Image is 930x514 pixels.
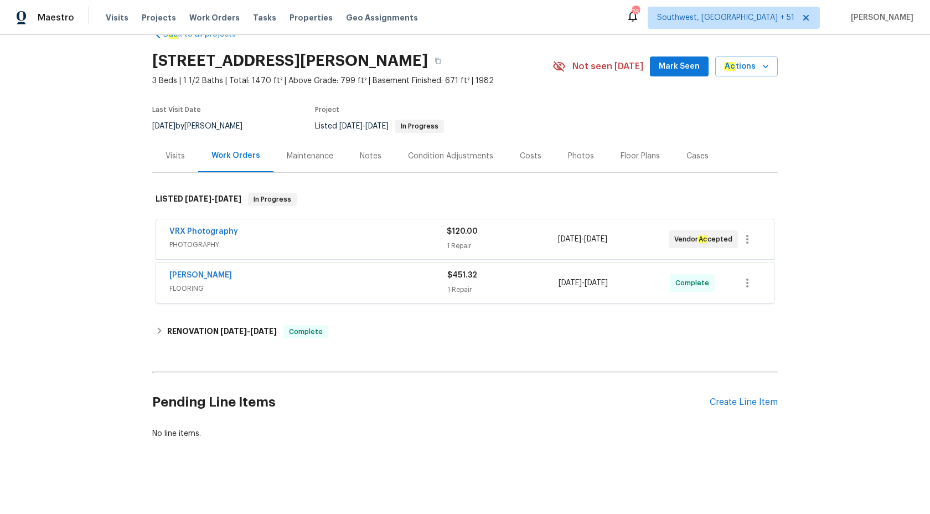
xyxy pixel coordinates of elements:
div: Create Line Item [710,397,778,408]
span: Project [315,106,339,113]
span: Tasks [253,14,276,22]
button: Actions [715,56,778,77]
span: tions [724,60,756,74]
span: [DATE] [584,235,607,243]
span: FLOORING [169,283,447,294]
span: - [559,277,608,289]
div: 1 Repair [447,240,557,251]
span: [DATE] [250,327,277,335]
div: by [PERSON_NAME] [152,120,256,133]
span: [DATE] [152,122,175,130]
span: Vendor cepted [674,234,737,245]
span: In Progress [249,194,296,205]
span: [DATE] [585,279,608,287]
span: [DATE] [339,122,363,130]
h2: Pending Line Items [152,377,710,428]
span: Not seen [DATE] [572,61,643,72]
span: Maestro [38,12,74,23]
em: Ac [724,62,736,71]
span: - [558,234,607,245]
span: [DATE] [365,122,389,130]
div: No line items. [152,428,778,439]
div: Work Orders [211,150,260,161]
div: Condition Adjustments [408,151,493,162]
span: Listed [315,122,444,130]
span: [DATE] [215,195,241,203]
div: Cases [686,151,709,162]
div: Floor Plans [621,151,660,162]
span: Work Orders [189,12,240,23]
span: [PERSON_NAME] [846,12,913,23]
div: RENOVATION [DATE]-[DATE]Complete [152,318,778,345]
span: $120.00 [447,228,478,235]
span: Complete [675,277,714,289]
span: - [220,327,277,335]
span: 3 Beds | 1 1/2 Baths | Total: 1470 ft² | Above Grade: 799 ft² | Basement Finished: 671 ft² | 1982 [152,75,552,86]
span: - [339,122,389,130]
div: Visits [166,151,185,162]
a: [PERSON_NAME] [169,271,232,279]
span: Visits [106,12,128,23]
span: Mark Seen [659,60,700,74]
span: Complete [285,326,327,337]
span: Projects [142,12,176,23]
span: [DATE] [559,279,582,287]
span: In Progress [396,123,443,130]
h2: [STREET_ADDRESS][PERSON_NAME] [152,55,428,66]
span: [DATE] [185,195,211,203]
span: Southwest, [GEOGRAPHIC_DATA] + 51 [657,12,794,23]
span: - [185,195,241,203]
h6: RENOVATION [167,325,277,338]
div: Photos [568,151,594,162]
span: [DATE] [220,327,247,335]
span: $451.32 [447,271,477,279]
em: Ac [698,235,707,243]
span: [DATE] [558,235,581,243]
a: VRX Photography [169,228,238,235]
span: PHOTOGRAPHY [169,239,447,250]
button: Copy Address [428,51,448,71]
div: 1 Repair [447,284,559,295]
div: 765 [632,7,639,18]
div: Maintenance [287,151,333,162]
div: LISTED [DATE]-[DATE]In Progress [152,182,778,217]
button: Mark Seen [650,56,709,77]
span: Last Visit Date [152,106,201,113]
div: Costs [520,151,541,162]
h6: LISTED [156,193,241,206]
span: Properties [290,12,333,23]
span: Geo Assignments [346,12,418,23]
div: Notes [360,151,381,162]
